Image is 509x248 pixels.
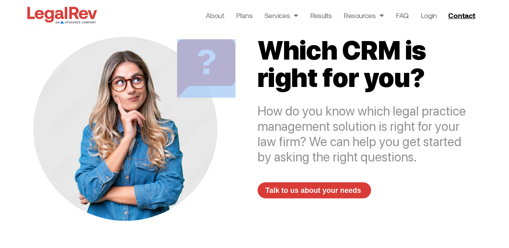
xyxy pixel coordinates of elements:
[258,37,476,91] h2: Which CRM is right for you?
[236,10,252,21] a: Plans
[420,10,437,21] a: Login
[445,9,480,22] a: Contact
[264,10,298,21] a: Services
[206,10,437,21] nav: Menu
[344,10,383,21] a: Resources
[448,12,475,19] span: Contact
[265,187,361,194] span: Talk to us about your needs
[396,10,408,21] a: FAQ
[206,10,224,21] a: About
[258,103,476,165] p: How do you know which legal practice management solution is right for your law firm? We can help ...
[258,182,371,198] a: Talk to us about your needs
[310,10,332,21] a: Results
